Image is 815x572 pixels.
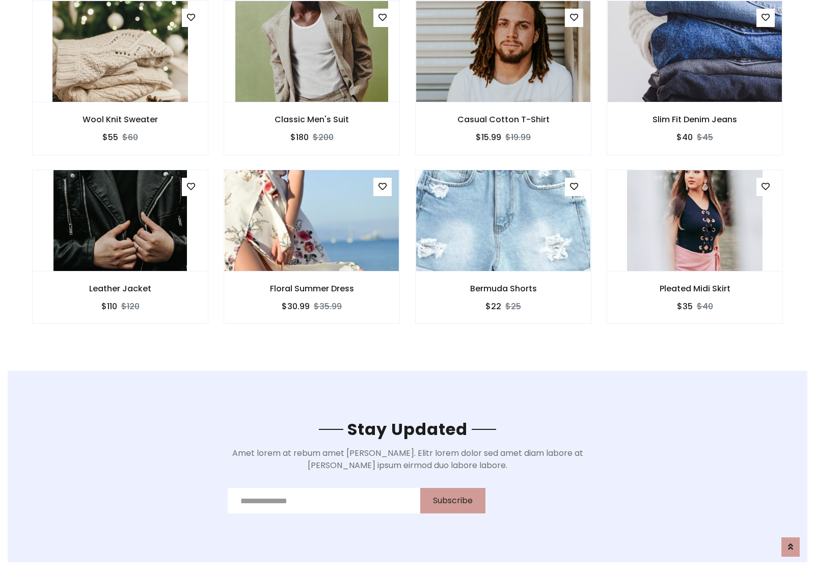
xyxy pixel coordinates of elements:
[282,302,310,311] h6: $30.99
[420,488,485,513] button: Subscribe
[314,301,342,312] del: $35.99
[121,301,140,312] del: $120
[476,132,501,142] h6: $15.99
[505,301,521,312] del: $25
[33,284,208,293] h6: Leather Jacket
[607,284,782,293] h6: Pleated Midi Skirt
[343,418,472,441] span: Stay Updated
[102,132,118,142] h6: $55
[101,302,117,311] h6: $110
[416,284,591,293] h6: Bermuda Shorts
[228,447,588,472] p: Amet lorem at rebum amet [PERSON_NAME]. Elitr lorem dolor sed amet diam labore at [PERSON_NAME] i...
[122,131,138,143] del: $60
[505,131,531,143] del: $19.99
[485,302,501,311] h6: $22
[33,115,208,124] h6: Wool Knit Sweater
[224,284,399,293] h6: Floral Summer Dress
[697,301,713,312] del: $40
[676,132,693,142] h6: $40
[224,115,399,124] h6: Classic Men's Suit
[290,132,309,142] h6: $180
[313,131,334,143] del: $200
[697,131,713,143] del: $45
[677,302,693,311] h6: $35
[607,115,782,124] h6: Slim Fit Denim Jeans
[416,115,591,124] h6: Casual Cotton T-Shirt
